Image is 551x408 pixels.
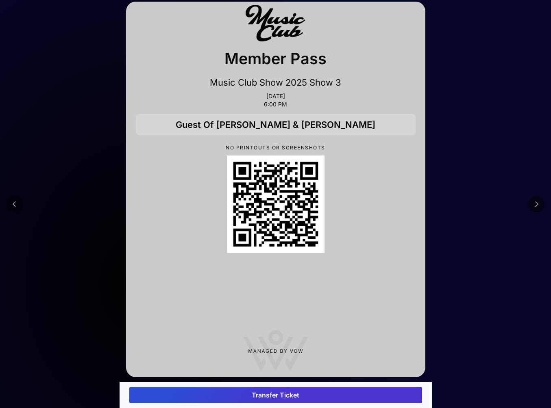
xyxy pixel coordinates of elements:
[136,114,416,135] div: Guest Of [PERSON_NAME] & [PERSON_NAME]
[136,145,416,151] p: NO PRINTOUTS OR SCREENSHOTS
[129,387,422,403] button: Transfer Ticket
[136,93,416,99] p: [DATE]
[136,77,416,88] p: Music Club Show 2025 Show 3
[227,155,325,253] div: QR Code
[136,101,416,108] p: 6:00 PM
[136,47,416,70] p: Member Pass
